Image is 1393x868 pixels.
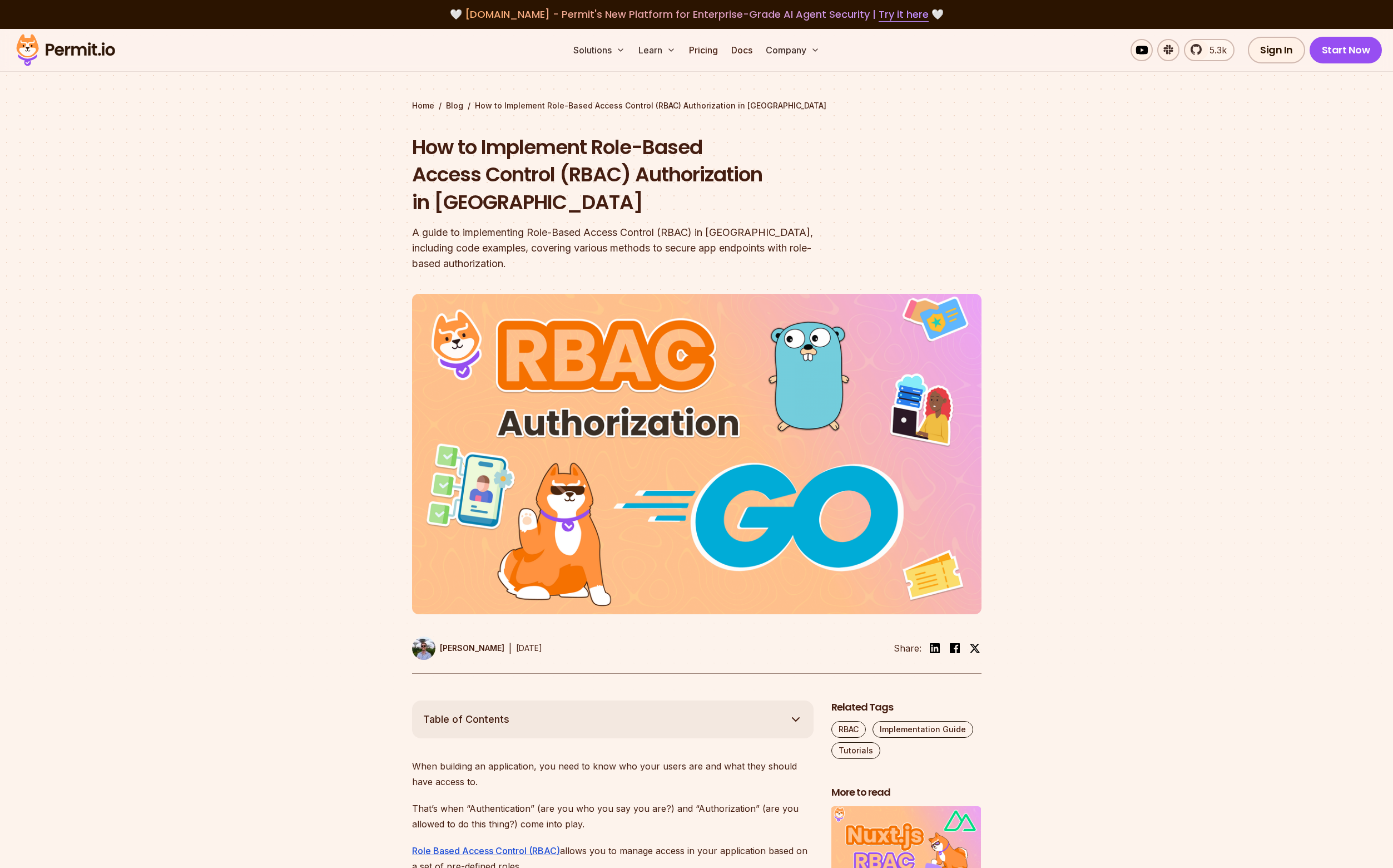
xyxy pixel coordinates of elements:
[1184,39,1235,61] a: 5.3k
[11,31,120,69] img: Permit logo
[509,642,512,655] div: |
[412,758,814,790] p: When building an application, you need to know who your users are and what they should have acces...
[412,637,435,660] img: James Jarvis
[634,39,680,61] button: Learn
[412,294,981,614] img: How to Implement Role-Based Access Control (RBAC) Authorization in Golang
[412,225,839,272] div: A guide to implementing Role-Based Access Control (RBAC) in [GEOGRAPHIC_DATA], including code exa...
[831,701,981,714] h2: Related Tags
[465,7,929,21] span: [DOMAIN_NAME] - Permit's New Platform for Enterprise-Grade AI Agent Security |
[569,39,629,61] button: Solutions
[1310,37,1382,63] a: Start Now
[516,643,542,653] time: [DATE]
[969,643,980,654] img: twitter
[831,721,866,738] a: RBAC
[727,39,757,61] a: Docs
[1203,43,1227,57] span: 5.3k
[948,642,961,655] img: facebook
[831,786,981,800] h2: More to read
[761,39,824,61] button: Company
[685,39,722,61] a: Pricing
[412,100,981,111] div: / /
[27,7,1366,22] div: 🤍 🤍
[446,100,463,111] a: Blog
[412,134,839,216] h1: How to Implement Role-Based Access Control (RBAC) Authorization in [GEOGRAPHIC_DATA]
[894,642,921,655] li: Share:
[412,637,504,660] a: [PERSON_NAME]
[873,721,973,738] a: Implementation Guide
[412,801,814,832] p: That’s when “Authentication” (are you who you say you are?) and “Authorization” (are you allowed ...
[412,701,814,738] button: Table of Contents
[879,7,929,22] a: Try it here
[1248,37,1305,63] a: Sign In
[440,643,504,654] p: [PERSON_NAME]
[423,712,509,727] span: Table of Contents
[412,100,434,111] a: Home
[831,742,880,759] a: Tutorials
[928,642,941,655] img: linkedin
[412,845,560,856] a: Role Based Access Control (RBAC)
